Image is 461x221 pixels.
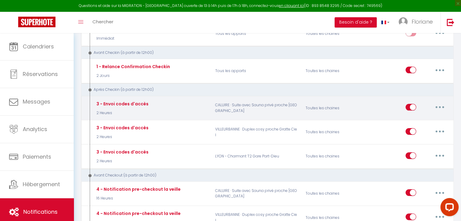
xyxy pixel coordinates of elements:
div: 3 - Envoi codes d'accès [95,101,149,107]
div: 1 - Relance Confirmation Checkin [95,63,170,70]
a: ... Floriane [394,12,440,33]
div: 4 - Notification pre-checkout la veille [95,210,181,217]
p: Immédiat [95,36,168,41]
span: Hébergement [23,180,60,188]
p: CALUIRE · Suite avec Sauna privé proche [GEOGRAPHIC_DATA] [211,185,302,202]
p: VILLEURBANNE · Duplex cosy proche Gratte Ciel [211,124,302,141]
span: Chercher [92,18,113,25]
div: Avant Checkin (à partir de 12h00) [87,50,441,56]
div: Toutes les chaines [302,99,362,117]
span: Notifications [23,208,58,216]
p: LYON - Charmant T2 Gare Part-Dieu [211,148,302,165]
div: Toutes les chaines [302,148,362,165]
a: en cliquant ici [279,3,304,8]
span: Floriane [412,18,433,25]
p: 2 Heures [95,110,149,116]
p: 2 Jours [95,73,170,79]
button: Besoin d'aide ? [335,17,377,28]
div: Toutes les chaines [302,124,362,141]
p: Tous les apparts [211,62,302,80]
span: Paiements [23,153,51,160]
div: 3 - Envoi codes d'accès [95,149,149,155]
img: logout [447,18,454,26]
span: Réservations [23,70,58,78]
p: 2 Heures [95,134,149,140]
p: 16 Heures [95,196,181,201]
img: ... [399,17,408,26]
span: Messages [23,98,50,105]
div: Toutes les chaines [302,25,362,43]
p: 2 Heures [95,158,149,164]
div: 3 - Envoi codes d'accès [95,124,149,131]
div: 4 - Notification pre-checkout la veille [95,186,181,193]
span: Analytics [23,125,47,133]
p: Tous les apparts [211,25,302,43]
div: Après Checkin (à partir de 12h00) [87,87,441,93]
div: Toutes les chaines [302,62,362,80]
span: Calendriers [23,43,54,50]
a: Chercher [88,12,118,33]
img: Super Booking [18,17,55,27]
div: Avant Checkout (à partir de 12h00) [87,173,441,178]
iframe: LiveChat chat widget [436,196,461,221]
div: Toutes les chaines [302,185,362,202]
p: CALUIRE · Suite avec Sauna privé proche [GEOGRAPHIC_DATA] [211,99,302,117]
